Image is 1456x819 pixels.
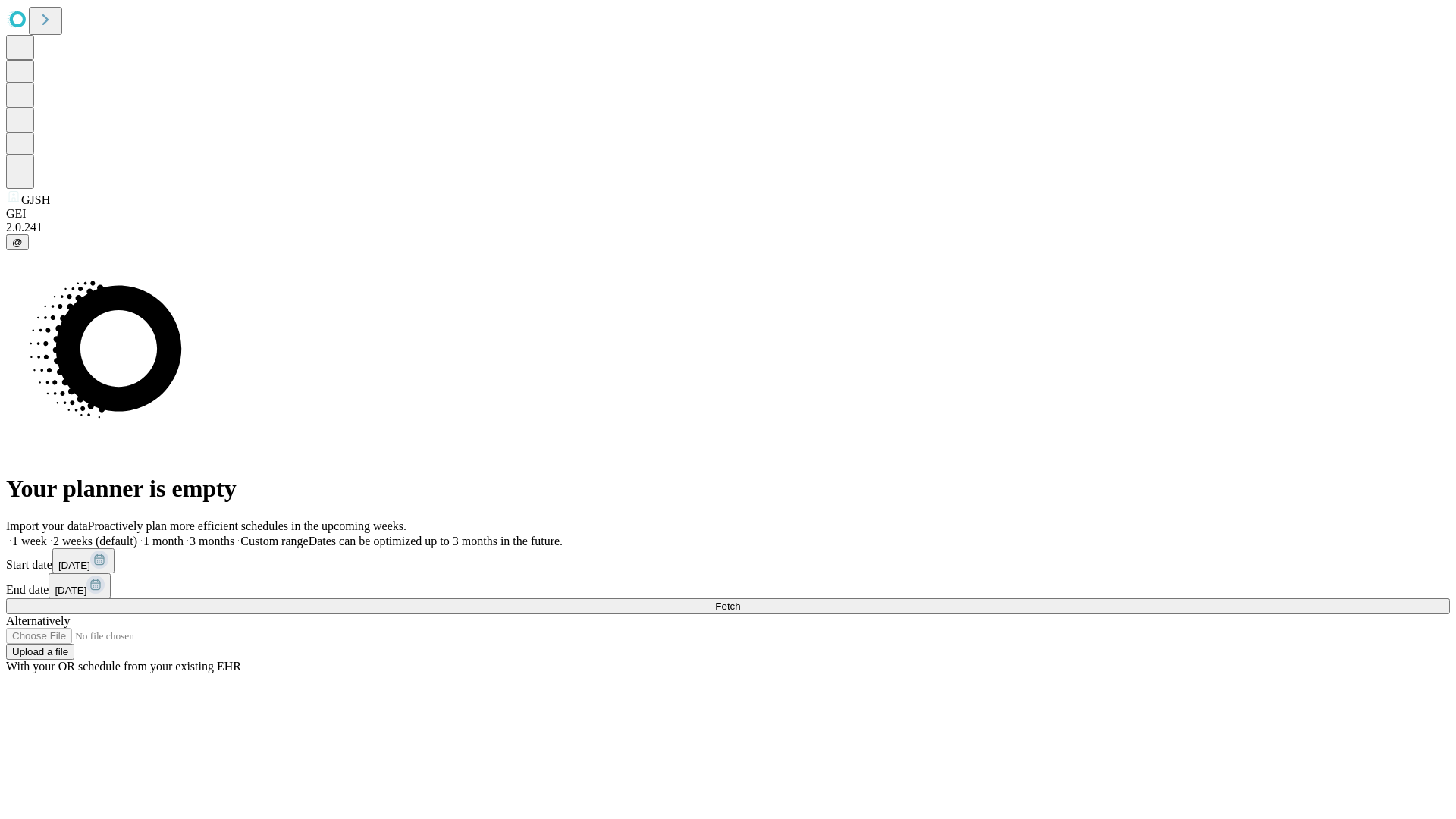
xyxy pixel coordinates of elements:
button: [DATE] [49,573,111,598]
span: Custom range [240,535,308,548]
span: GJSH [21,193,50,206]
button: Fetch [6,598,1450,614]
div: GEI [6,207,1450,221]
span: @ [12,237,23,248]
button: Upload a file [6,644,74,660]
span: Dates can be optimized up to 3 months in the future. [309,535,563,548]
span: Import your data [6,519,88,532]
span: [DATE] [58,560,90,571]
span: Alternatively [6,614,70,627]
span: 1 week [12,535,47,548]
div: End date [6,573,1450,598]
span: 2 weeks (default) [53,535,137,548]
h1: Your planner is empty [6,475,1450,503]
span: 1 month [143,535,184,548]
span: [DATE] [55,585,86,596]
div: Start date [6,548,1450,573]
div: 2.0.241 [6,221,1450,234]
button: [DATE] [52,548,115,573]
span: Fetch [715,601,740,612]
span: With your OR schedule from your existing EHR [6,660,241,673]
button: @ [6,234,29,250]
span: 3 months [190,535,234,548]
span: Proactively plan more efficient schedules in the upcoming weeks. [88,519,406,532]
